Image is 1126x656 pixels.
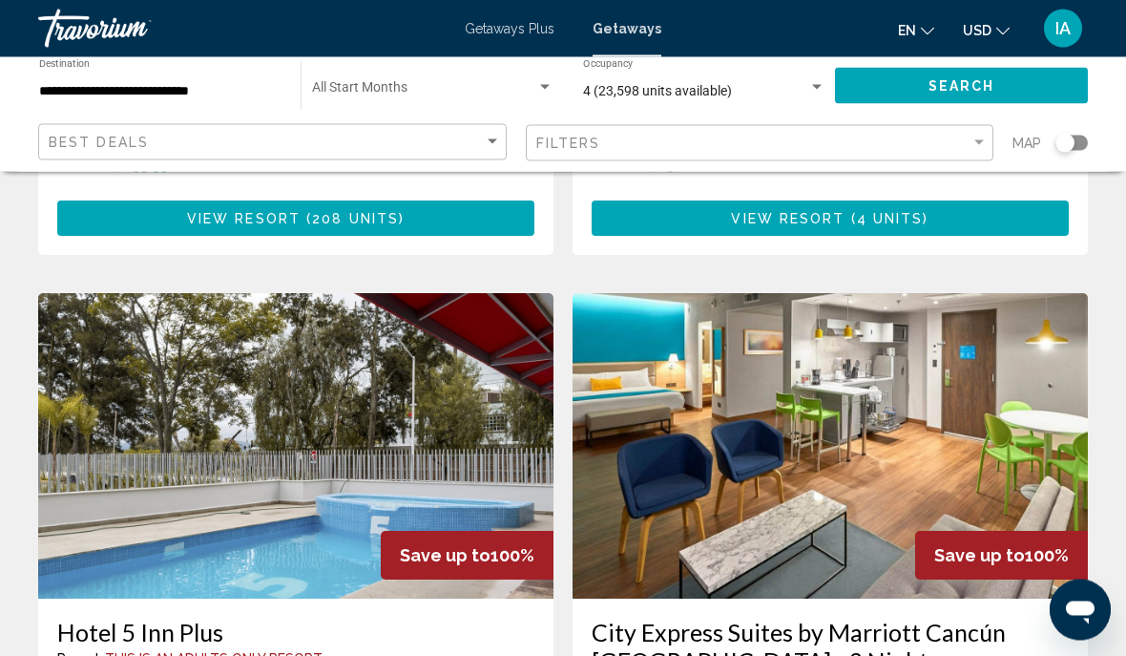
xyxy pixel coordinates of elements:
div: 100% [381,532,553,581]
span: Best Deals [49,135,149,150]
button: View Resort(208 units) [57,201,534,237]
span: ( ) [301,212,405,227]
span: Map [1012,130,1041,157]
button: Search [835,68,1088,103]
button: User Menu [1038,9,1088,49]
span: 4 units [857,212,924,227]
span: Save up to [934,546,1025,566]
a: Hotel 5 Inn Plus [57,619,534,647]
a: Travorium [38,10,446,48]
mat-select: Sort by [49,135,501,151]
span: en [898,23,916,38]
a: Getaways [593,21,661,36]
a: Getaways Plus [465,21,554,36]
iframe: Button to launch messaging window [1050,580,1111,641]
span: IA [1055,19,1071,38]
button: Change currency [963,16,1010,44]
span: 208 units [312,212,399,227]
div: 100% [915,532,1088,581]
span: USD [963,23,991,38]
span: View Resort [187,212,301,227]
button: Change language [898,16,934,44]
span: Save up to [400,546,490,566]
span: Search [928,79,995,95]
span: View Resort [731,212,844,227]
img: DT00O01X.jpg [38,294,553,600]
img: F873I01X.jpg [573,294,1088,600]
button: Filter [526,124,994,163]
span: 4 (23,598 units available) [583,83,732,98]
span: Filters [536,136,601,151]
button: View Resort(4 units) [592,201,1069,237]
span: ( ) [845,212,929,227]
